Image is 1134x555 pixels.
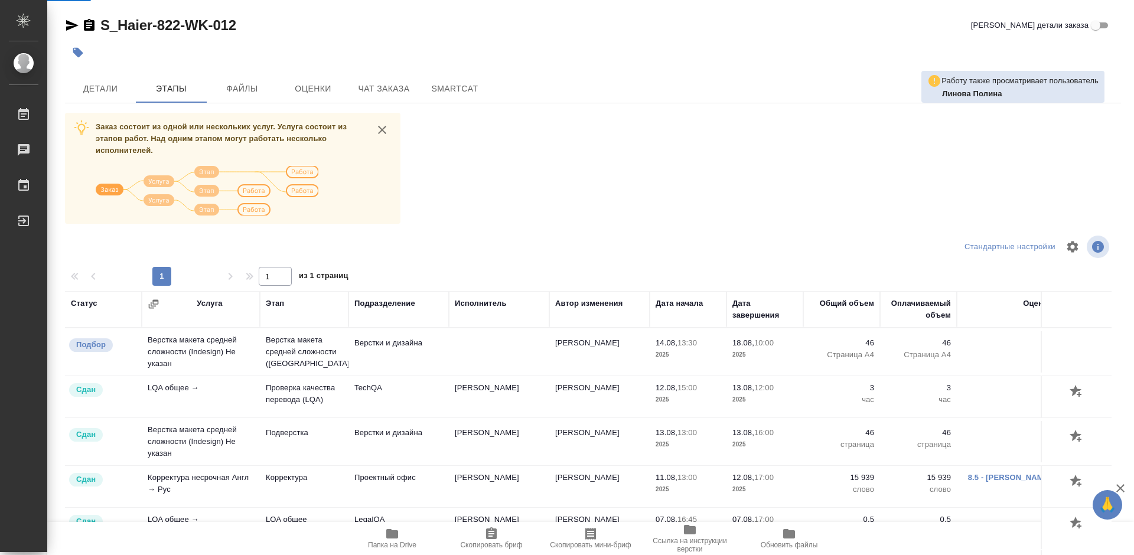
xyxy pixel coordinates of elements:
p: 3 [809,382,874,394]
span: SmartCat [426,81,483,96]
p: 46 [809,427,874,439]
td: Верстка макета средней сложности (Indesign) Не указан [142,328,260,376]
span: 🙏 [1097,492,1117,517]
p: 15:00 [677,383,697,392]
p: 12.08, [732,473,754,482]
p: 2025 [656,349,721,361]
p: Сдан [76,384,96,396]
p: страница [886,439,951,450]
a: 8.5 - [PERSON_NAME] [968,473,1051,482]
p: 13:00 [677,428,697,437]
div: Исполнитель [455,298,507,309]
span: Ссылка на инструкции верстки [647,537,732,553]
span: Скопировать бриф [460,541,522,549]
p: 12.08, [656,383,677,392]
p: час [809,394,874,406]
button: Скопировать бриф [442,522,541,555]
a: S_Haier-822-WK-012 [100,17,236,33]
p: 17:00 [754,473,774,482]
div: Статус [71,298,97,309]
p: час [886,394,951,406]
p: 2025 [732,349,797,361]
p: 07.08, [732,515,754,524]
p: 14.08, [656,338,677,347]
p: 0,5 [809,514,874,525]
p: 10:00 [754,338,774,347]
span: Этапы [143,81,200,96]
p: 46 [886,337,951,349]
span: Чат заказа [356,81,412,96]
p: слово [886,484,951,495]
td: [PERSON_NAME] [449,421,549,462]
td: TechQA [348,376,449,417]
button: Скопировать ссылку для ЯМессенджера [65,18,79,32]
div: split button [962,238,1058,256]
p: 18.08, [732,338,754,347]
td: [PERSON_NAME] [549,466,650,507]
td: [PERSON_NAME] [549,508,650,549]
span: Папка на Drive [368,541,416,549]
td: [PERSON_NAME] [549,376,650,417]
button: Обновить файлы [739,522,839,555]
button: Ссылка на инструкции верстки [640,522,739,555]
td: Проектный офис [348,466,449,507]
button: Сгруппировать [148,298,159,310]
td: Корректура несрочная Англ → Рус [142,466,260,507]
button: Добавить оценку [1067,514,1087,534]
span: Оценки [285,81,341,96]
div: Услуга [197,298,222,309]
p: 2025 [732,484,797,495]
p: страница [809,439,874,450]
span: [PERSON_NAME] детали заказа [971,19,1089,31]
span: Детали [72,81,129,96]
button: Добавить оценку [1067,472,1087,492]
p: 16:45 [677,515,697,524]
div: Этап [266,298,284,309]
p: 0,5 [886,514,951,525]
div: Подразделение [354,298,415,309]
td: Верстки и дизайна [348,331,449,373]
p: Подбор [76,339,106,351]
td: [PERSON_NAME] [549,331,650,373]
td: LQA общее → [142,508,260,549]
button: Скопировать мини-бриф [541,522,640,555]
div: Оплачиваемый объем [886,298,951,321]
p: LQA общее [266,514,343,525]
span: Посмотреть информацию [1087,236,1112,258]
p: слово [809,484,874,495]
div: Дата начала [656,298,703,309]
p: 46 [886,427,951,439]
p: Сдан [76,474,96,485]
button: Добавить оценку [1067,427,1087,447]
p: 07.08, [656,515,677,524]
p: 15 939 [886,472,951,484]
p: Страница А4 [886,349,951,361]
td: [PERSON_NAME] [449,376,549,417]
p: 2025 [732,439,797,450]
div: Оценка [1023,298,1051,309]
p: 11.08, [656,473,677,482]
button: Добавить оценку [1067,382,1087,402]
p: Верстка макета средней сложности ([GEOGRAPHIC_DATA]... [266,334,343,370]
td: LQA общее → [142,376,260,417]
p: 15 939 [809,472,874,484]
p: 13.08, [656,428,677,437]
div: Общий объем [820,298,874,309]
p: 12:00 [754,383,774,392]
p: 13:00 [677,473,697,482]
span: Настроить таблицу [1058,233,1087,261]
div: Автор изменения [555,298,623,309]
p: Проверка качества перевода (LQA) [266,382,343,406]
p: Сдан [76,515,96,527]
button: 🙏 [1093,490,1122,520]
td: Верстки и дизайна [348,421,449,462]
p: 2025 [656,484,721,495]
div: Дата завершения [732,298,797,321]
td: [PERSON_NAME] [449,466,549,507]
p: 16:00 [754,428,774,437]
p: Подверстка [266,427,343,439]
p: 17:00 [754,515,774,524]
button: Добавить тэг [65,40,91,66]
p: Страница А4 [809,349,874,361]
p: 46 [809,337,874,349]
